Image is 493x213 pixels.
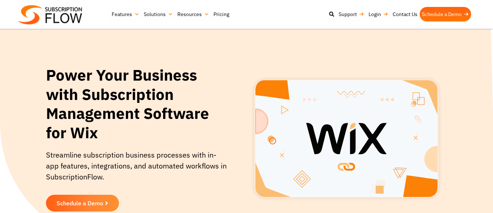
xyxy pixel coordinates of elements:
[366,7,390,22] a: Login
[420,7,471,22] a: Schedule a Demo
[211,7,231,22] a: Pricing
[46,195,119,212] a: Schedule a Demo
[142,7,175,22] a: Solutions
[336,7,366,22] a: Support
[18,5,82,24] img: Subscriptionflow
[46,66,228,142] h1: Power Your Business with Subscription Management Software for Wix
[175,7,211,22] a: Resources
[46,150,228,190] p: Streamline subscription business processes with in-app features, integrations, and automated work...
[254,80,439,198] img: Subscription-management-software-for-Wix
[390,7,420,22] a: Contact Us
[109,7,142,22] a: Features
[57,200,103,206] span: Schedule a Demo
